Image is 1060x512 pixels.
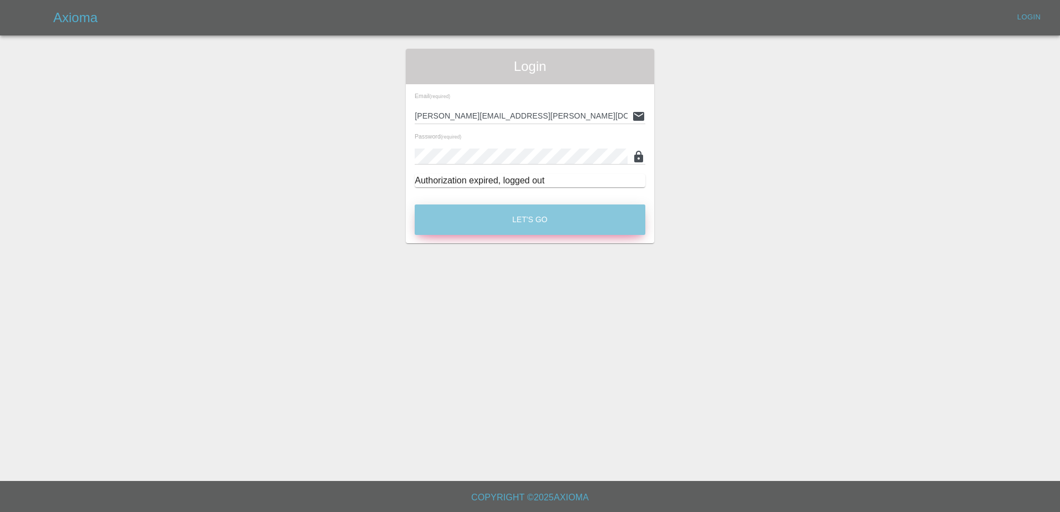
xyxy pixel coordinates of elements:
[415,204,645,235] button: Let's Go
[53,9,98,27] h5: Axioma
[430,94,450,99] small: (required)
[415,174,645,187] div: Authorization expired, logged out
[415,58,645,75] span: Login
[415,133,461,140] span: Password
[441,135,461,140] small: (required)
[9,490,1051,505] h6: Copyright © 2025 Axioma
[415,93,450,99] span: Email
[1011,9,1047,26] a: Login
